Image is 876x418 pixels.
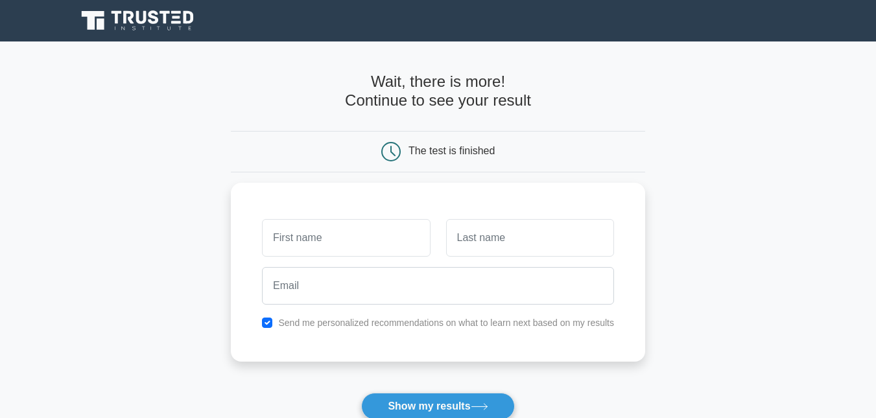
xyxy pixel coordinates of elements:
input: Last name [446,219,614,257]
div: The test is finished [408,145,495,156]
input: Email [262,267,614,305]
input: First name [262,219,430,257]
h4: Wait, there is more! Continue to see your result [231,73,645,110]
label: Send me personalized recommendations on what to learn next based on my results [278,318,614,328]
